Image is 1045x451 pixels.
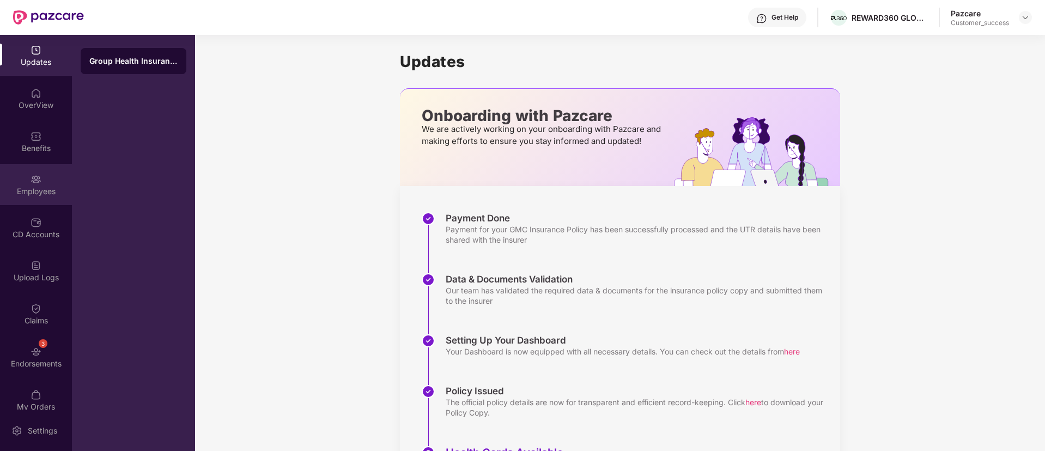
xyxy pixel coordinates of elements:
[771,13,798,22] div: Get Help
[1021,13,1030,22] img: svg+xml;base64,PHN2ZyBpZD0iRHJvcGRvd24tMzJ4MzIiIHhtbG5zPSJodHRwOi8vd3d3LnczLm9yZy8yMDAwL3N2ZyIgd2...
[31,260,41,271] img: svg+xml;base64,PHN2ZyBpZD0iVXBsb2FkX0xvZ3MiIGRhdGEtbmFtZT0iVXBsb2FkIExvZ3MiIHhtbG5zPSJodHRwOi8vd3...
[951,19,1009,27] div: Customer_success
[446,334,800,346] div: Setting Up Your Dashboard
[422,123,664,147] p: We are actively working on your onboarding with Pazcare and making efforts to ensure you stay inf...
[13,10,84,25] img: New Pazcare Logo
[422,334,435,347] img: svg+xml;base64,PHN2ZyBpZD0iU3RlcC1Eb25lLTMyeDMyIiB4bWxucz0iaHR0cDovL3d3dy53My5vcmcvMjAwMC9zdmciIH...
[31,303,41,314] img: svg+xml;base64,PHN2ZyBpZD0iQ2xhaW0iIHhtbG5zPSJodHRwOi8vd3d3LnczLm9yZy8yMDAwL3N2ZyIgd2lkdGg9IjIwIi...
[31,389,41,400] img: svg+xml;base64,PHN2ZyBpZD0iTXlfT3JkZXJzIiBkYXRhLW5hbWU9Ik15IE9yZGVycyIgeG1sbnM9Imh0dHA6Ly93d3cudz...
[756,13,767,24] img: svg+xml;base64,PHN2ZyBpZD0iSGVscC0zMngzMiIgeG1sbnM9Imh0dHA6Ly93d3cudzMub3JnLzIwMDAvc3ZnIiB3aWR0aD...
[31,346,41,357] img: svg+xml;base64,PHN2ZyBpZD0iRW5kb3JzZW1lbnRzIiB4bWxucz0iaHR0cDovL3d3dy53My5vcmcvMjAwMC9zdmciIHdpZH...
[39,339,47,348] div: 3
[446,273,829,285] div: Data & Documents Validation
[446,212,829,224] div: Payment Done
[831,16,847,21] img: R360%20LOGO.png
[674,117,840,186] img: hrOnboarding
[446,397,829,418] div: The official policy details are now for transparent and efficient record-keeping. Click to downlo...
[31,131,41,142] img: svg+xml;base64,PHN2ZyBpZD0iQmVuZWZpdHMiIHhtbG5zPSJodHRwOi8vd3d3LnczLm9yZy8yMDAwL3N2ZyIgd2lkdGg9Ij...
[422,111,664,121] p: Onboarding with Pazcare
[31,88,41,99] img: svg+xml;base64,PHN2ZyBpZD0iSG9tZSIgeG1sbnM9Imh0dHA6Ly93d3cudzMub3JnLzIwMDAvc3ZnIiB3aWR0aD0iMjAiIG...
[446,285,829,306] div: Our team has validated the required data & documents for the insurance policy copy and submitted ...
[11,425,22,436] img: svg+xml;base64,PHN2ZyBpZD0iU2V0dGluZy0yMHgyMCIgeG1sbnM9Imh0dHA6Ly93d3cudzMub3JnLzIwMDAvc3ZnIiB3aW...
[400,52,840,71] h1: Updates
[745,398,761,407] span: here
[446,224,829,245] div: Payment for your GMC Insurance Policy has been successfully processed and the UTR details have be...
[422,212,435,225] img: svg+xml;base64,PHN2ZyBpZD0iU3RlcC1Eb25lLTMyeDMyIiB4bWxucz0iaHR0cDovL3d3dy53My5vcmcvMjAwMC9zdmciIH...
[31,217,41,228] img: svg+xml;base64,PHN2ZyBpZD0iQ0RfQWNjb3VudHMiIGRhdGEtbmFtZT0iQ0QgQWNjb3VudHMiIHhtbG5zPSJodHRwOi8vd3...
[446,385,829,397] div: Policy Issued
[422,385,435,398] img: svg+xml;base64,PHN2ZyBpZD0iU3RlcC1Eb25lLTMyeDMyIiB4bWxucz0iaHR0cDovL3d3dy53My5vcmcvMjAwMC9zdmciIH...
[852,13,928,23] div: REWARD360 GLOBAL SERVICES PRIVATE LIMITED
[951,8,1009,19] div: Pazcare
[89,56,178,67] div: Group Health Insurance
[446,346,800,357] div: Your Dashboard is now equipped with all necessary details. You can check out the details from
[25,425,60,436] div: Settings
[422,273,435,286] img: svg+xml;base64,PHN2ZyBpZD0iU3RlcC1Eb25lLTMyeDMyIiB4bWxucz0iaHR0cDovL3d3dy53My5vcmcvMjAwMC9zdmciIH...
[784,347,800,356] span: here
[31,174,41,185] img: svg+xml;base64,PHN2ZyBpZD0iRW1wbG95ZWVzIiB4bWxucz0iaHR0cDovL3d3dy53My5vcmcvMjAwMC9zdmciIHdpZHRoPS...
[31,45,41,56] img: svg+xml;base64,PHN2ZyBpZD0iVXBkYXRlZCIgeG1sbnM9Imh0dHA6Ly93d3cudzMub3JnLzIwMDAvc3ZnIiB3aWR0aD0iMj...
